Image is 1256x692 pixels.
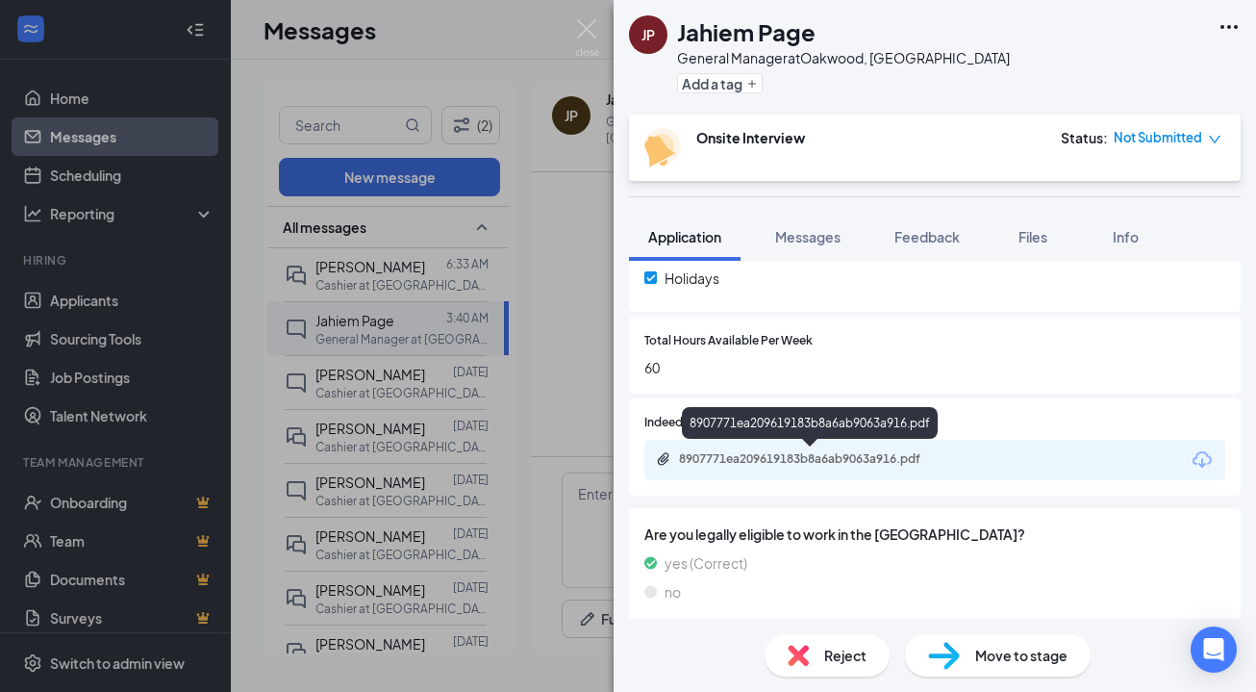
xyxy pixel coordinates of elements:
[656,451,671,467] svg: Paperclip
[665,552,747,574] span: yes (Correct)
[975,645,1068,666] span: Move to stage
[1191,627,1237,673] div: Open Intercom Messenger
[644,357,1225,378] span: 60
[894,228,960,245] span: Feedback
[677,15,816,48] h1: Jahiem Page
[682,407,938,439] div: 8907771ea209619183b8a6ab9063a916.pdf
[1208,133,1221,146] span: down
[1113,228,1139,245] span: Info
[1191,449,1214,472] svg: Download
[665,268,719,289] span: Holidays
[656,451,967,470] a: Paperclip8907771ea209619183b8a6ab9063a916.pdf
[775,228,841,245] span: Messages
[644,524,1225,545] span: Are you legally eligible to work in the [GEOGRAPHIC_DATA]?
[1018,228,1047,245] span: Files
[746,78,758,90] svg: Plus
[677,48,1010,67] div: General Manager at Oakwood, [GEOGRAPHIC_DATA]
[1114,128,1202,147] span: Not Submitted
[679,451,948,467] div: 8907771ea209619183b8a6ab9063a916.pdf
[648,228,721,245] span: Application
[644,414,729,432] span: Indeed Resume
[1218,15,1241,38] svg: Ellipses
[824,645,867,666] span: Reject
[641,25,655,44] div: JP
[665,581,681,602] span: no
[644,332,813,350] span: Total Hours Available Per Week
[696,129,805,146] b: Onsite Interview
[1061,128,1108,147] div: Status :
[677,73,763,93] button: PlusAdd a tag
